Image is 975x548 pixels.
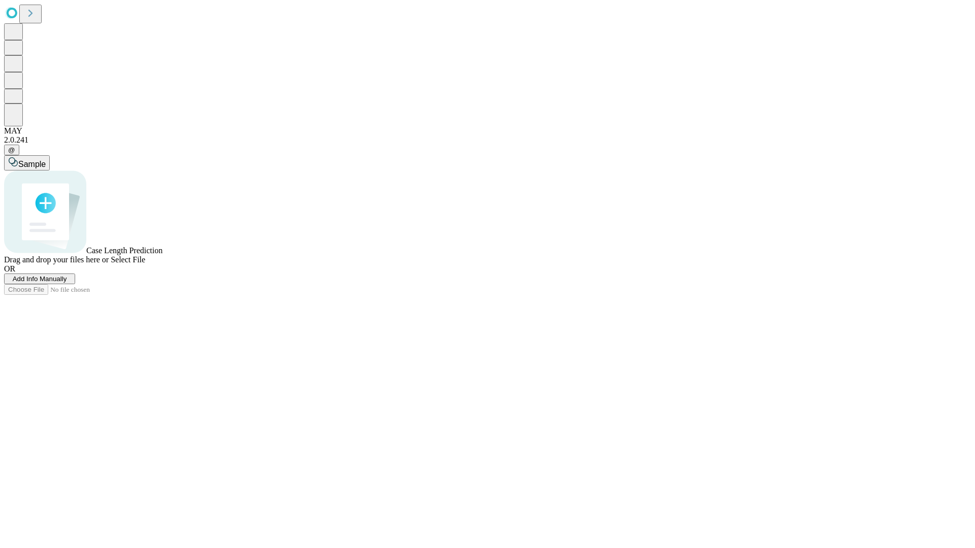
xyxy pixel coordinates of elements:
span: Sample [18,160,46,168]
button: Add Info Manually [4,273,75,284]
span: Drag and drop your files here or [4,255,109,264]
span: Case Length Prediction [86,246,162,255]
span: Add Info Manually [13,275,67,283]
button: @ [4,145,19,155]
div: MAY [4,126,971,135]
span: Select File [111,255,145,264]
button: Sample [4,155,50,170]
span: @ [8,146,15,154]
span: OR [4,264,15,273]
div: 2.0.241 [4,135,971,145]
